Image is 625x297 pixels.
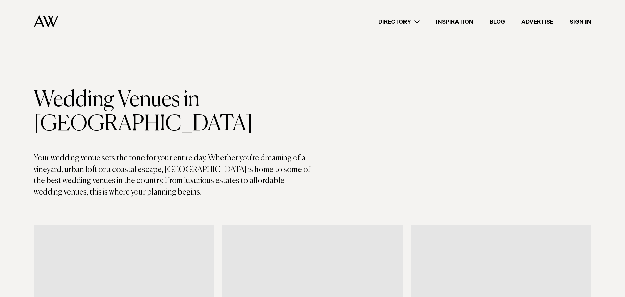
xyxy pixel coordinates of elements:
a: Inspiration [428,17,481,26]
p: Your wedding venue sets the tone for your entire day. Whether you're dreaming of a vineyard, urba... [34,153,313,198]
a: Blog [481,17,513,26]
a: Directory [370,17,428,26]
a: Sign In [562,17,599,26]
a: Advertise [513,17,562,26]
img: Auckland Weddings Logo [34,15,58,28]
h1: Wedding Venues in [GEOGRAPHIC_DATA] [34,88,313,137]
